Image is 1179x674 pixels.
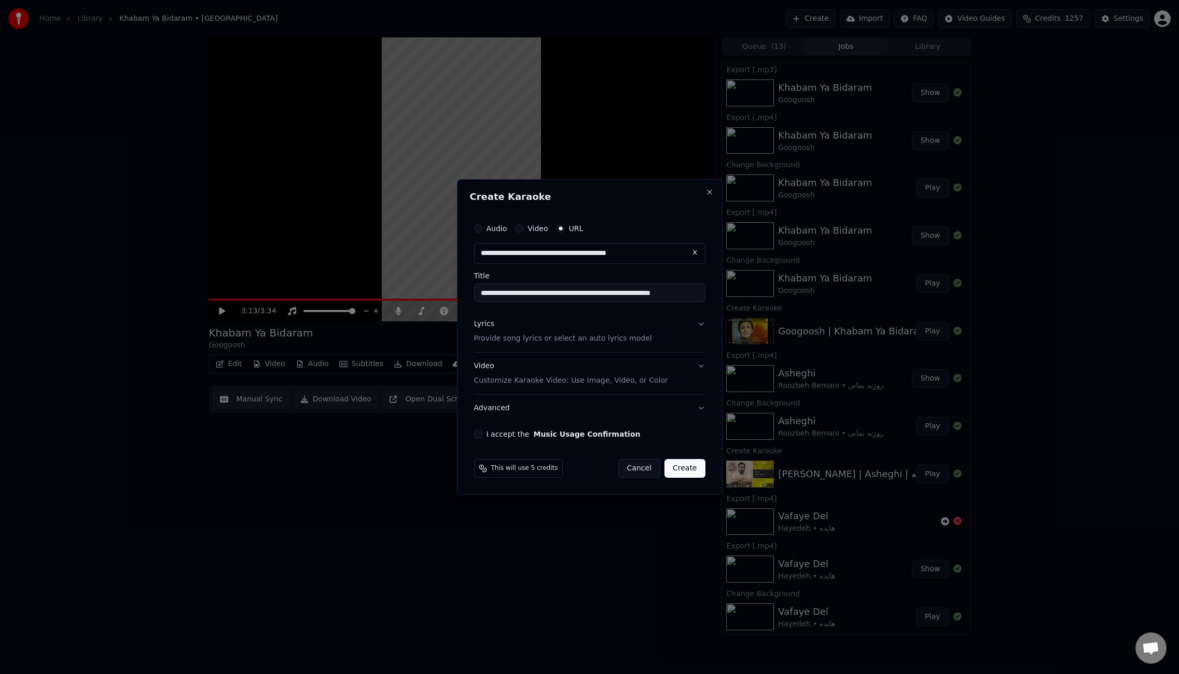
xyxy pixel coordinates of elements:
label: Title [474,272,705,279]
p: Customize Karaoke Video: Use Image, Video, or Color [474,375,668,386]
label: Audio [487,225,507,232]
label: Video [528,225,548,232]
button: I accept the [533,430,640,438]
label: URL [569,225,584,232]
button: Cancel [618,459,660,478]
span: This will use 5 credits [491,464,558,473]
button: Create [664,459,705,478]
button: VideoCustomize Karaoke Video: Use Image, Video, or Color [474,353,705,394]
p: Provide song lyrics or select an auto lyrics model [474,333,652,344]
button: LyricsProvide song lyrics or select an auto lyrics model [474,311,705,352]
button: Advanced [474,395,705,422]
div: Video [474,361,668,386]
label: I accept the [487,430,641,438]
div: Lyrics [474,319,494,329]
h2: Create Karaoke [470,192,710,201]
